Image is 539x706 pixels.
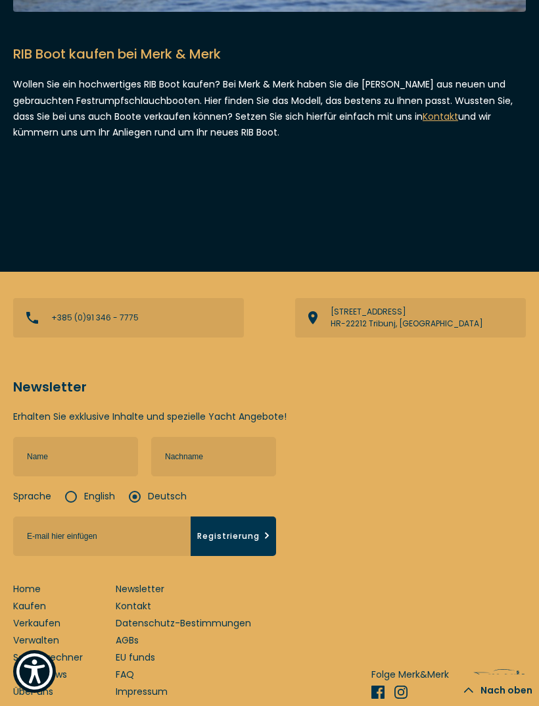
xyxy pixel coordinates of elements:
label: English [64,490,115,503]
a: Kontakt [116,599,151,613]
a: View directions on a map [295,298,526,338]
button: Nach oben [457,674,539,706]
a: Impressum [116,685,168,699]
input: E-mail hier einfügen [13,517,191,556]
a: Instagram [394,686,417,699]
a: Kaufen [13,599,46,613]
a: Newsletter [116,582,164,596]
a: Verwalten [13,634,59,647]
a: Kontakt [423,110,458,123]
a: AGBs [116,634,139,647]
a: Verkaufen [13,617,60,630]
a: +385 (0)91 346 - 7775 [51,312,139,323]
button: Registrierung [191,517,276,556]
button: Show Accessibility Preferences [13,650,56,693]
input: Nachname [151,437,276,476]
a: Servicerechner [13,651,83,665]
h5: Newsletter [13,377,526,397]
p: Erhalten Sie exklusive Inhalte und spezielle Yacht Angebote! [13,410,526,424]
label: Deutsch [128,490,187,503]
h2: RIB Boot kaufen bei Merk & Merk [13,45,526,63]
p: Wollen Sie ein hochwertiges RIB Boot kaufen? Bei Merk & Merk haben Sie die [PERSON_NAME] aus neue... [13,76,526,140]
input: Name [13,437,138,476]
a: Home [13,582,41,596]
p: Folge Merk&Merk [371,668,457,682]
a: Über uns [13,685,53,699]
a: Datenschutz-Bestimmungen [116,617,251,630]
strong: Sprache [13,490,51,503]
a: Facebook [371,686,394,699]
a: FAQ [116,668,134,682]
a: EU funds [116,651,155,665]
